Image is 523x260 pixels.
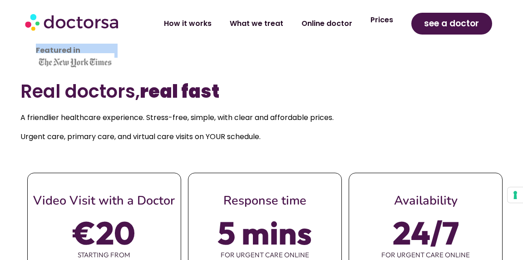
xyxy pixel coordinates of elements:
h2: Real doctors, [20,80,503,102]
a: Online doctor [292,13,361,34]
span: Video Visit with a Doctor [33,192,175,209]
span: 5 mins [217,220,312,245]
a: What we treat [221,13,292,34]
p: Urgent care, primary care, and virtual care visits on YOUR schedule. [20,130,503,143]
a: How it works [155,13,221,34]
a: see a doctor [411,13,492,35]
button: Your consent preferences for tracking technologies [508,187,523,203]
span: see a doctor [424,16,479,31]
span: €20 [73,220,135,245]
span: Availability [394,192,458,209]
a: Prices [361,10,402,30]
p: A friendlier healthcare experience. Stress-free, simple, with clear and affordable prices. [20,111,503,124]
strong: Featured in [36,45,80,55]
b: real fast [140,79,219,104]
span: Response time [223,192,306,209]
span: 24/7 [393,220,459,245]
nav: Menu [142,13,402,34]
